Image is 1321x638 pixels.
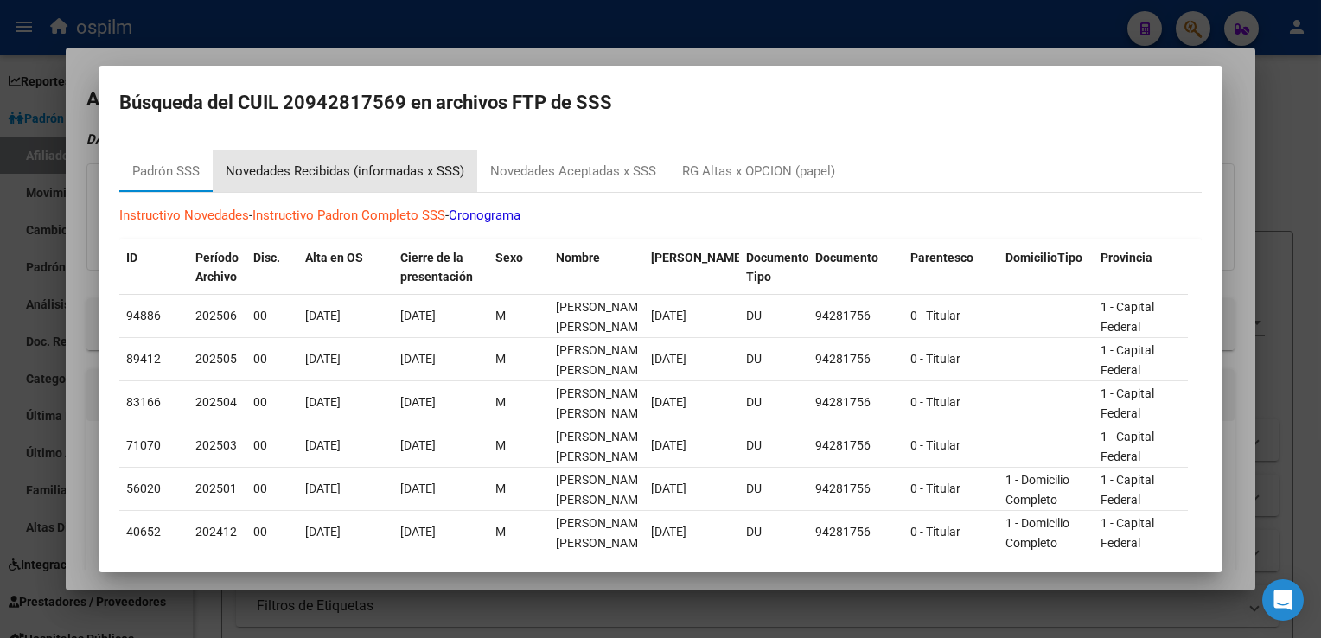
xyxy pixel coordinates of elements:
span: Nombre [556,251,600,265]
datatable-header-cell: Cierre de la presentación [393,239,488,297]
span: Provincia [1101,251,1152,265]
span: [DATE] [400,525,436,539]
span: 89412 [126,352,161,366]
div: Padrón SSS [132,162,200,182]
span: ID [126,251,137,265]
span: 83166 [126,395,161,409]
div: 94281756 [815,306,897,326]
span: [DATE] [305,525,341,539]
span: 56020 [126,482,161,495]
span: [DATE] [400,395,436,409]
span: M [495,438,506,452]
span: [DATE] [651,482,686,495]
span: [DATE] [651,352,686,366]
span: [DATE] [400,438,436,452]
span: 0 - Titular [910,438,960,452]
span: BAEZ BENITEZ FLORENCIO [556,473,648,507]
div: 00 [253,522,291,542]
span: 40652 [126,525,161,539]
span: [DATE] [400,482,436,495]
span: [DATE] [305,395,341,409]
span: 0 - Titular [910,395,960,409]
span: 1 - Capital Federal [1101,516,1154,550]
h2: Búsqueda del CUIL 20942817569 en archivos FTP de SSS [119,86,1202,119]
datatable-header-cell: Sexo [488,239,549,297]
span: [DATE] [305,438,341,452]
a: Instructivo Novedades [119,207,249,223]
div: 94281756 [815,479,897,499]
span: 1 - Capital Federal [1101,473,1154,507]
div: 00 [253,306,291,326]
datatable-header-cell: ID [119,239,188,297]
span: Sexo [495,251,523,265]
span: [DATE] [651,525,686,539]
p: - - [119,206,1202,226]
datatable-header-cell: Documento Tipo [739,239,808,297]
datatable-header-cell: Provincia [1094,239,1189,297]
span: [DATE] [400,352,436,366]
div: 94281756 [815,392,897,412]
span: Documento Tipo [746,251,809,284]
span: 202412 [195,525,237,539]
span: 202506 [195,309,237,322]
datatable-header-cell: Documento [808,239,903,297]
span: 1 - Domicilio Completo [1005,516,1069,550]
datatable-header-cell: DomicilioTipo [999,239,1094,297]
span: M [495,352,506,366]
a: Instructivo Padron Completo SSS [252,207,445,223]
datatable-header-cell: Parentesco [903,239,999,297]
a: Cronograma [449,207,520,223]
span: Alta en OS [305,251,363,265]
div: DU [746,392,801,412]
div: 00 [253,436,291,456]
span: BAEZ BENITEZ FLORENCIO [556,386,648,420]
span: 0 - Titular [910,482,960,495]
span: [DATE] [305,352,341,366]
div: 94281756 [815,436,897,456]
span: Documento [815,251,878,265]
span: 1 - Capital Federal [1101,300,1154,334]
div: DU [746,522,801,542]
span: DomicilioTipo [1005,251,1082,265]
span: 0 - Titular [910,525,960,539]
span: 1 - Capital Federal [1101,386,1154,420]
span: Cierre de la presentación [400,251,473,284]
span: [DATE] [651,395,686,409]
datatable-header-cell: Alta en OS [298,239,393,297]
span: Parentesco [910,251,973,265]
div: Novedades Aceptadas x SSS [490,162,656,182]
datatable-header-cell: Nombre [549,239,644,297]
span: 202503 [195,438,237,452]
span: BAEZ BENITEZ FLORENCIO [556,343,648,377]
span: 0 - Titular [910,309,960,322]
span: 1 - Capital Federal [1101,430,1154,463]
div: 94281756 [815,522,897,542]
span: [DATE] [305,309,341,322]
span: 202504 [195,395,237,409]
span: BAEZ BENITEZ FLORENCIO [556,430,648,463]
span: [DATE] [651,438,686,452]
span: [PERSON_NAME]. [651,251,748,265]
div: Novedades Recibidas (informadas x SSS) [226,162,464,182]
datatable-header-cell: Disc. [246,239,298,297]
span: 1 - Domicilio Completo [1005,473,1069,507]
div: 00 [253,479,291,499]
span: 202501 [195,482,237,495]
span: 202505 [195,352,237,366]
span: 1 - Capital Federal [1101,343,1154,377]
datatable-header-cell: Período Archivo [188,239,246,297]
datatable-header-cell: Fecha Nac. [644,239,739,297]
span: BAEZ BENITEZ FLORENCIO [556,516,648,550]
span: M [495,482,506,495]
span: [DATE] [305,482,341,495]
div: DU [746,479,801,499]
div: DU [746,306,801,326]
span: 0 - Titular [910,352,960,366]
span: [DATE] [400,309,436,322]
span: 71070 [126,438,161,452]
div: 00 [253,349,291,369]
div: DU [746,349,801,369]
div: 00 [253,392,291,412]
span: [DATE] [651,309,686,322]
div: DU [746,436,801,456]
